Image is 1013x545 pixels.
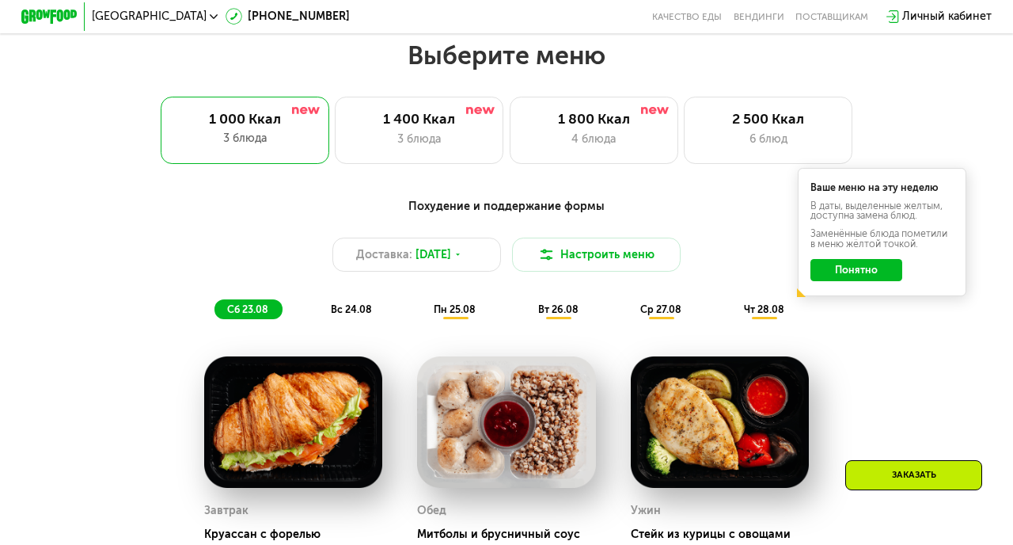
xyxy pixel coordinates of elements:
[434,303,476,315] span: пн 25.08
[810,259,902,281] button: Понятно
[175,111,316,128] div: 1 000 Ккал
[204,501,249,522] div: Завтрак
[810,201,954,221] div: В даты, выделенные желтым, доступна замена блюд.
[524,131,663,147] div: 4 блюда
[92,11,207,22] span: [GEOGRAPHIC_DATA]
[417,528,606,542] div: Митболы и брусничный соус
[810,229,954,249] div: Заменённые блюда пометили в меню жёлтой точкой.
[512,238,681,272] button: Настроить меню
[90,198,923,215] div: Похудение и поддержание формы
[350,131,489,147] div: 3 блюда
[45,40,968,71] h2: Выберите меню
[356,246,412,263] span: Доставка:
[631,528,820,542] div: Стейк из курицы с овощами
[699,131,838,147] div: 6 блюд
[631,501,661,522] div: Ужин
[744,303,784,315] span: чт 28.08
[350,111,489,128] div: 1 400 Ккал
[795,11,868,22] div: поставщикам
[204,528,393,542] div: Круассан с форелью
[810,183,954,192] div: Ваше меню на эту неделю
[699,111,838,128] div: 2 500 Ккал
[538,303,579,315] span: вт 26.08
[175,130,316,147] div: 3 блюда
[902,8,992,25] div: Личный кабинет
[415,246,451,263] span: [DATE]
[524,111,663,128] div: 1 800 Ккал
[331,303,372,315] span: вс 24.08
[226,8,350,25] a: [PHONE_NUMBER]
[845,460,982,490] div: Заказать
[734,11,784,22] a: Вендинги
[652,11,722,22] a: Качество еды
[640,303,681,315] span: ср 27.08
[227,303,268,315] span: сб 23.08
[417,501,446,522] div: Обед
